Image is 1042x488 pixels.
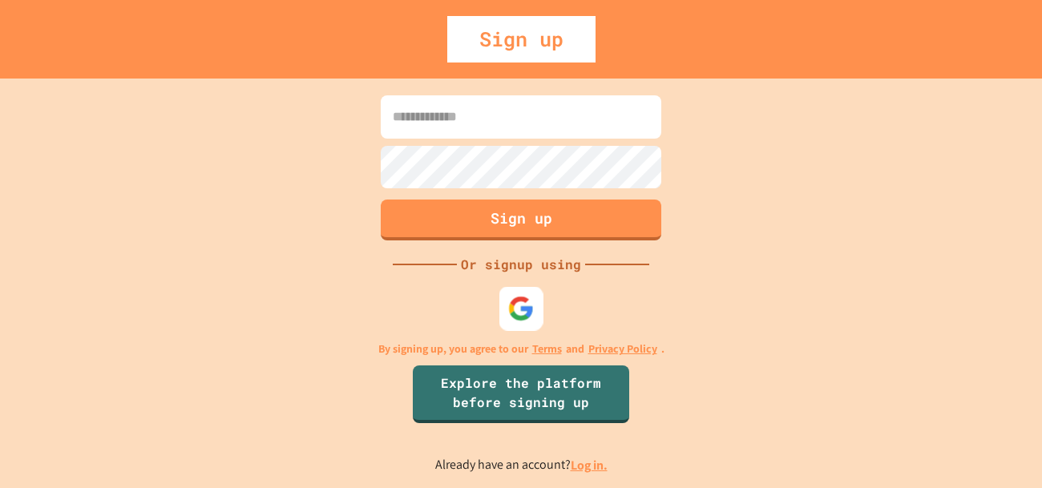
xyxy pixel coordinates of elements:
a: Explore the platform before signing up [413,365,629,423]
a: Log in. [571,457,608,474]
button: Sign up [381,200,661,240]
a: Terms [532,341,562,357]
img: google-icon.svg [508,296,535,322]
p: Already have an account? [435,455,608,475]
p: By signing up, you agree to our and . [378,341,664,357]
a: Privacy Policy [588,341,657,357]
div: Sign up [447,16,596,63]
div: Or signup using [457,255,585,274]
